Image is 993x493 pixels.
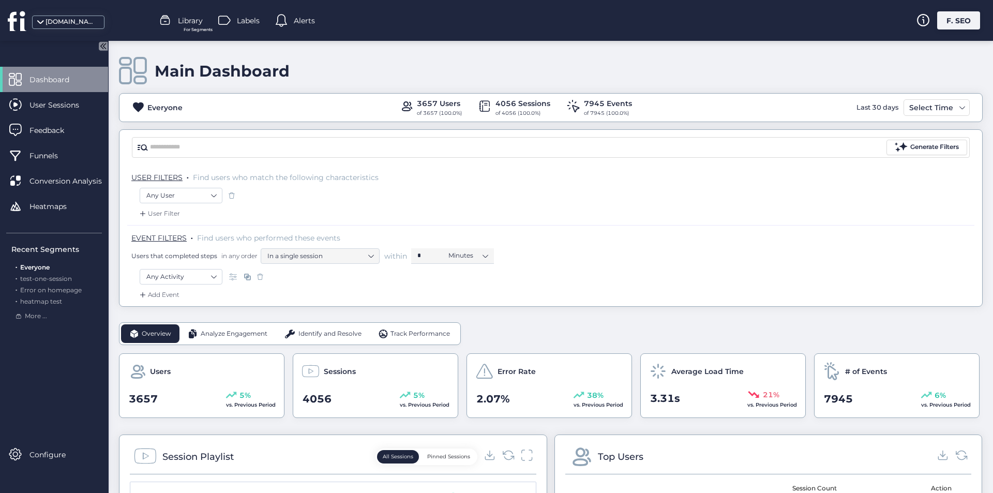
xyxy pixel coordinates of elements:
span: 38% [587,390,604,401]
div: of 7945 (100.0%) [584,109,632,117]
span: Conversion Analysis [29,175,117,187]
span: Configure [29,449,81,460]
span: For Segments [184,26,213,33]
div: User Filter [138,208,180,219]
div: of 3657 (100.0%) [417,109,462,117]
span: . [187,171,189,181]
span: USER FILTERS [131,173,183,182]
span: vs. Previous Period [226,401,276,408]
span: 3.31s [650,391,680,407]
span: Users [150,366,171,377]
span: 6% [935,390,946,401]
span: Overview [142,329,171,339]
span: Average Load Time [671,366,744,377]
span: Error Rate [498,366,536,377]
div: of 4056 (100.0%) [495,109,550,117]
span: Find users who match the following characteristics [193,173,379,182]
span: User Sessions [29,99,95,111]
span: Track Performance [390,329,450,339]
span: vs. Previous Period [921,401,971,408]
div: Top Users [598,450,643,464]
span: heatmap test [20,297,62,305]
span: vs. Previous Period [747,401,797,408]
span: in any order [219,251,258,260]
span: Alerts [294,15,315,26]
span: . [16,261,17,271]
span: Library [178,15,203,26]
span: within [384,251,407,261]
div: Recent Segments [11,244,102,255]
div: 7945 Events [584,98,632,109]
div: Session Playlist [162,450,234,464]
div: Everyone [147,102,183,113]
button: All Sessions [377,450,419,464]
span: 5% [239,390,251,401]
div: Add Event [138,290,179,300]
span: . [16,273,17,282]
span: Feedback [29,125,80,136]
span: 4056 [303,391,332,407]
span: Analyze Engagement [201,329,267,339]
span: More ... [25,311,47,321]
span: . [16,284,17,294]
span: 5% [413,390,425,401]
nz-select-item: In a single session [267,248,373,264]
div: Main Dashboard [155,62,290,81]
span: Heatmaps [29,201,82,212]
span: test-one-session [20,275,72,282]
span: Funnels [29,150,73,161]
button: Pinned Sessions [422,450,476,464]
div: 3657 Users [417,98,462,109]
span: . [16,295,17,305]
nz-select-item: Minutes [448,248,488,263]
span: vs. Previous Period [574,401,623,408]
span: 21% [763,389,779,400]
div: Select Time [907,101,956,114]
div: [DOMAIN_NAME] [46,17,97,27]
span: 7945 [824,391,853,407]
nz-select-item: Any Activity [146,269,216,285]
span: Find users who performed these events [197,233,340,243]
span: Everyone [20,263,50,271]
div: Generate Filters [910,142,959,152]
span: Users that completed steps [131,251,217,260]
nz-select-item: Any User [146,188,216,203]
span: Labels [237,15,260,26]
span: Error on homepage [20,286,82,294]
button: Generate Filters [886,140,967,155]
span: Identify and Resolve [298,329,362,339]
div: 4056 Sessions [495,98,550,109]
div: F. SEO [937,11,980,29]
span: vs. Previous Period [400,401,449,408]
span: 2.07% [476,391,510,407]
span: . [191,231,193,242]
div: Last 30 days [854,99,901,116]
span: Sessions [324,366,356,377]
span: 3657 [129,391,158,407]
span: # of Events [845,366,887,377]
span: EVENT FILTERS [131,233,187,243]
span: Dashboard [29,74,85,85]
